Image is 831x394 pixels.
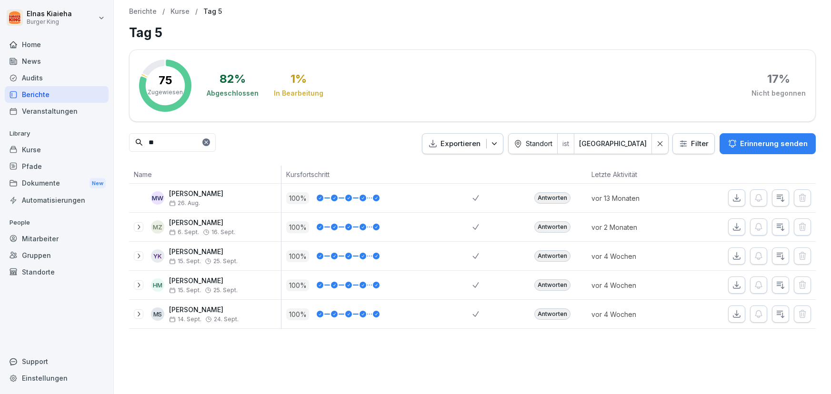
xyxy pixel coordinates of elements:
p: Kursfortschritt [286,169,468,179]
p: vor 4 Wochen [591,309,682,319]
a: Einstellungen [5,370,109,386]
a: Gruppen [5,247,109,264]
p: vor 13 Monaten [591,193,682,203]
button: Filter [673,134,714,154]
a: Berichte [129,8,157,16]
p: [PERSON_NAME] [169,219,235,227]
p: 100 % [286,192,309,204]
div: Antworten [534,192,571,204]
div: MW [151,191,164,205]
p: Erinnerung senden [740,138,808,149]
div: Antworten [534,250,571,262]
p: 100 % [286,250,309,262]
a: Veranstaltungen [5,103,109,119]
a: Standorte [5,264,109,280]
div: In Bearbeitung [274,89,323,98]
p: vor 2 Monaten [591,222,682,232]
a: Kurse [170,8,190,16]
span: 16. Sept. [211,229,235,236]
p: vor 4 Wochen [591,251,682,261]
div: 82 % [220,73,246,85]
div: MZ [151,220,164,234]
p: Letzte Aktivität [591,169,677,179]
a: News [5,53,109,69]
p: Burger King [27,19,72,25]
p: / [195,8,198,16]
div: HM [151,278,164,292]
a: Home [5,36,109,53]
a: Automatisierungen [5,192,109,208]
span: 25. Sept. [213,287,238,294]
span: 24. Sept. [214,316,239,323]
a: Berichte [5,86,109,103]
div: 1 % [290,73,307,85]
button: Exportieren [422,133,503,155]
div: Antworten [534,279,571,291]
a: Audits [5,69,109,86]
p: [PERSON_NAME] [169,306,239,314]
p: [PERSON_NAME] [169,277,238,285]
p: Name [134,169,276,179]
span: 15. Sept. [169,287,201,294]
p: vor 4 Wochen [591,280,682,290]
p: [PERSON_NAME] [169,190,223,198]
a: Kurse [5,141,109,158]
div: MS [151,307,164,321]
div: Antworten [534,308,571,320]
a: Pfade [5,158,109,175]
p: / [162,8,165,16]
span: 6. Sept. [169,229,199,236]
div: Support [5,353,109,370]
p: 100 % [286,221,309,233]
div: Dokumente [5,175,109,192]
p: [PERSON_NAME] [169,248,238,256]
div: [GEOGRAPHIC_DATA] [579,139,647,148]
div: Filter [679,139,709,148]
div: Abgeschlossen [207,89,259,98]
span: 15. Sept. [169,258,201,265]
span: 25. Sept. [213,258,238,265]
p: Tag 5 [203,8,222,16]
div: Antworten [534,221,571,233]
div: 17 % [767,73,790,85]
div: Nicht begonnen [751,89,806,98]
div: ist [558,134,574,154]
p: People [5,215,109,230]
p: 100 % [286,308,309,320]
p: Library [5,126,109,141]
span: 14. Sept. [169,316,201,323]
button: Erinnerung senden [720,133,816,154]
p: Exportieren [441,138,481,149]
div: YK [151,249,164,263]
a: Mitarbeiter [5,230,109,247]
p: Elnas Kiaieha [27,10,72,18]
p: 100 % [286,279,309,291]
a: DokumenteNew [5,175,109,192]
h1: Tag 5 [129,23,816,42]
p: 75 [159,75,172,86]
p: Zugewiesen [148,88,183,97]
div: New [90,178,106,189]
span: 26. Aug. [169,200,200,207]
